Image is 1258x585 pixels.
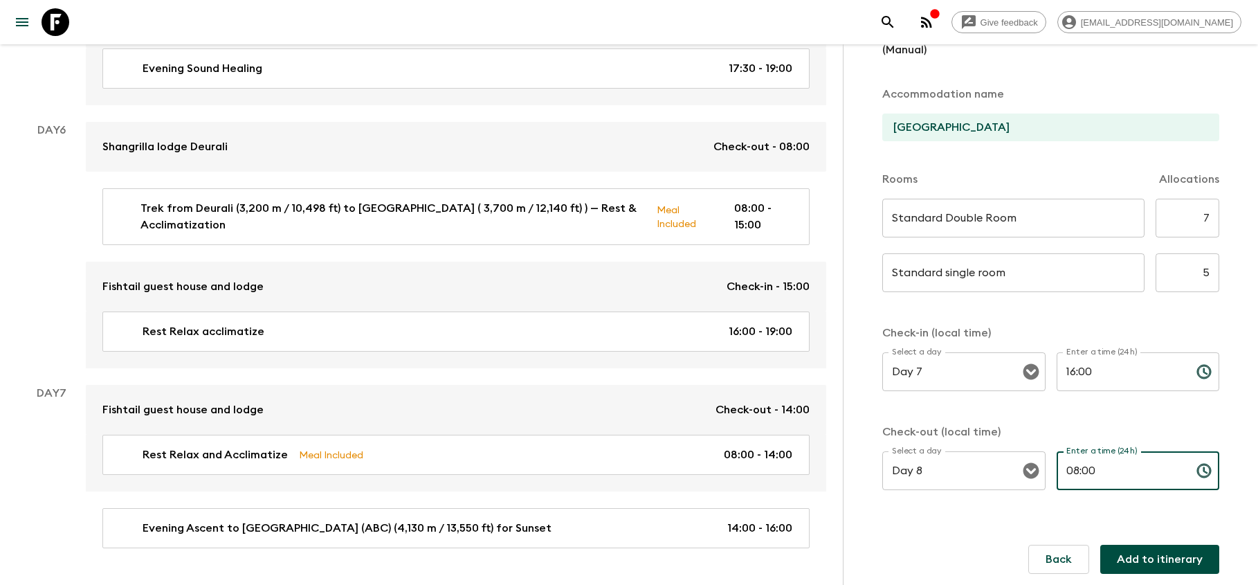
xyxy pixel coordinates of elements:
button: Back [1028,545,1089,574]
label: Select a day [892,445,941,457]
p: Meal Included [657,202,713,231]
label: Select a day [892,346,941,358]
p: Trek from Deurali (3,200 m / 10,498 ft) to [GEOGRAPHIC_DATA] ( 3,700 m / 12,140 ft) ) — Rest & Ac... [140,200,646,233]
a: Shangrilla lodge DeuraliCheck-out - 08:00 [86,122,826,172]
span: [EMAIL_ADDRESS][DOMAIN_NAME] [1073,17,1241,28]
p: Evening Sound Healing [143,60,262,77]
p: Day 6 [17,122,86,138]
p: Check-out - 14:00 [715,402,810,418]
button: Open [1021,362,1041,381]
input: eg. Double superior treehouse [882,253,1145,292]
div: [EMAIL_ADDRESS][DOMAIN_NAME] [1057,11,1241,33]
p: Accommodation name [882,86,1219,102]
label: Enter a time (24h) [1066,346,1138,358]
p: Check-in - 15:00 [727,278,810,295]
p: Rest Relax acclimatize [143,323,264,340]
p: 08:00 - 15:00 [734,200,792,233]
a: Rest Relax acclimatize16:00 - 19:00 [102,312,810,352]
p: 14:00 - 16:00 [727,520,792,537]
p: Check-out (local time) [882,424,1219,440]
button: Choose time, selected time is 8:00 AM [1190,457,1218,485]
a: Evening Ascent to [GEOGRAPHIC_DATA] (ABC) (4,130 m / 13,550 ft) for Sunset14:00 - 16:00 [102,508,810,548]
input: eg. Amazonian Treehouses [882,114,1208,141]
p: (Manual) [882,42,1219,58]
button: search adventures [874,8,902,36]
input: hh:mm [1057,451,1185,490]
button: Choose time, selected time is 4:00 PM [1190,358,1218,386]
input: hh:mm [1057,352,1185,391]
a: Evening Sound Healing17:30 - 19:00 [102,48,810,89]
button: Add to itinerary [1100,545,1219,574]
p: 16:00 - 19:00 [729,323,792,340]
p: Check-in (local time) [882,325,1219,341]
p: Rest Relax and Acclimatize [143,447,288,463]
a: Fishtail guest house and lodgeCheck-out - 14:00 [86,385,826,435]
p: Fishtail guest house and lodge [102,278,264,295]
p: 08:00 - 14:00 [724,447,792,463]
p: Day 7 [17,385,86,402]
a: Give feedback [951,11,1046,33]
p: Allocations [1159,171,1219,188]
p: Check-out - 08:00 [713,138,810,155]
a: Trek from Deurali (3,200 m / 10,498 ft) to [GEOGRAPHIC_DATA] ( 3,700 m / 12,140 ft) ) — Rest & Ac... [102,188,810,245]
label: Enter a time (24h) [1066,445,1138,457]
input: eg. Tent on a jeep [882,199,1145,237]
a: Rest Relax and AcclimatizeMeal Included08:00 - 14:00 [102,435,810,475]
p: 17:30 - 19:00 [729,60,792,77]
span: Give feedback [973,17,1046,28]
p: Evening Ascent to [GEOGRAPHIC_DATA] (ABC) (4,130 m / 13,550 ft) for Sunset [143,520,551,537]
p: Meal Included [299,447,363,462]
p: Fishtail guest house and lodge [102,402,264,418]
button: menu [8,8,36,36]
p: Rooms [882,171,918,188]
a: Fishtail guest house and lodgeCheck-in - 15:00 [86,262,826,312]
button: Open [1021,461,1041,480]
p: Shangrilla lodge Deurali [102,138,228,155]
